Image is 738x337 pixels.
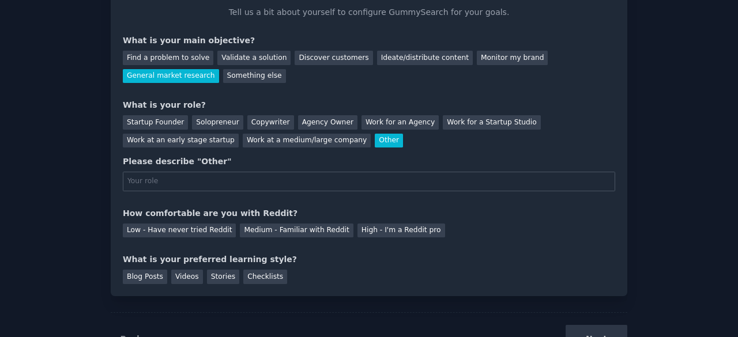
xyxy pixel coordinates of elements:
[375,134,403,148] div: Other
[240,224,353,238] div: Medium - Familiar with Reddit
[123,99,615,111] div: What is your role?
[192,115,243,130] div: Solopreneur
[123,115,188,130] div: Startup Founder
[247,115,294,130] div: Copywriter
[295,51,372,65] div: Discover customers
[123,156,615,168] div: Please describe "Other"
[123,134,239,148] div: Work at an early stage startup
[243,134,371,148] div: Work at a medium/large company
[243,270,287,284] div: Checklists
[123,253,615,266] div: What is your preferred learning style?
[123,51,213,65] div: Find a problem to solve
[123,35,615,47] div: What is your main objective?
[123,69,219,84] div: General market research
[171,270,203,284] div: Videos
[217,51,291,65] div: Validate a solution
[298,115,357,130] div: Agency Owner
[123,270,167,284] div: Blog Posts
[443,115,540,130] div: Work for a Startup Studio
[223,69,286,84] div: Something else
[477,51,548,65] div: Monitor my brand
[362,115,439,130] div: Work for an Agency
[123,224,236,238] div: Low - Have never tried Reddit
[207,270,239,284] div: Stories
[377,51,473,65] div: Ideate/distribute content
[123,172,615,191] input: Your role
[357,224,445,238] div: High - I'm a Reddit pro
[224,6,514,18] p: Tell us a bit about yourself to configure GummySearch for your goals.
[123,207,615,219] div: How comfortable are you with Reddit?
